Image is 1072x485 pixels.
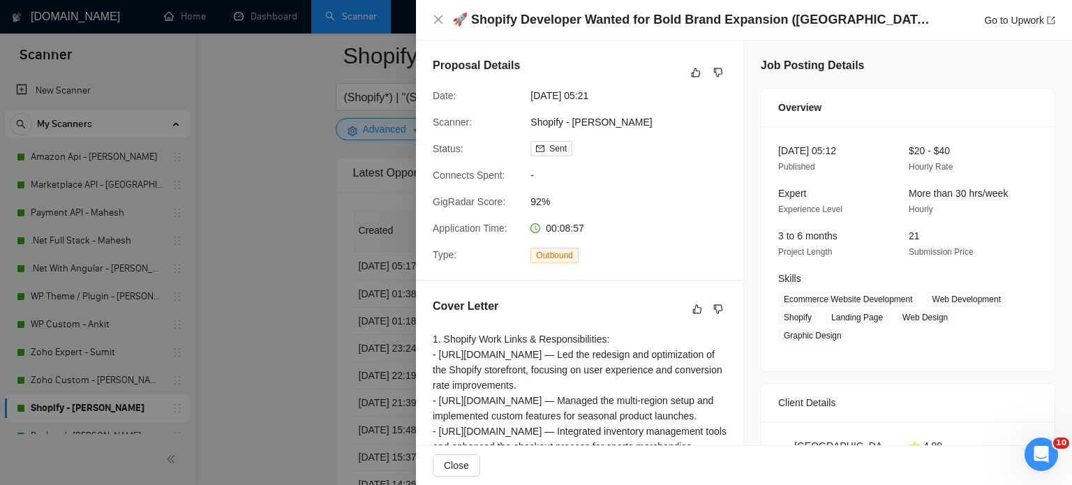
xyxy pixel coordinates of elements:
[433,196,505,207] span: GigRadar Score:
[909,145,950,156] span: $20 - $40
[909,162,953,172] span: Hourly Rate
[530,88,740,103] span: [DATE] 05:21
[713,67,723,78] span: dislike
[778,100,821,115] span: Overview
[433,14,444,26] button: Close
[530,248,579,263] span: Outbound
[1053,438,1069,449] span: 10
[778,310,817,325] span: Shopify
[778,247,832,257] span: Project Length
[778,204,842,214] span: Experience Level
[909,188,1008,199] span: More than 30 hrs/week
[984,15,1055,26] a: Go to Upworkexport
[778,292,918,307] span: Ecommerce Website Development
[433,14,444,25] span: close
[452,11,934,29] h4: 🚀 Shopify Developer Wanted for Bold Brand Expansion ([GEOGRAPHIC_DATA] + US Launch)
[530,114,740,130] span: Shopify - [PERSON_NAME]
[433,249,456,260] span: Type:
[530,167,740,183] span: -
[909,247,974,257] span: Submission Price
[536,144,544,153] span: mail
[433,223,507,234] span: Application Time:
[433,454,480,477] button: Close
[909,204,933,214] span: Hourly
[687,64,704,81] button: like
[433,57,520,74] h5: Proposal Details
[713,304,723,315] span: dislike
[546,223,584,234] span: 00:08:57
[710,301,727,318] button: dislike
[433,298,498,315] h5: Cover Letter
[778,384,1038,421] div: Client Details
[826,310,888,325] span: Landing Page
[794,438,886,469] span: [GEOGRAPHIC_DATA]
[761,57,864,74] h5: Job Posting Details
[689,301,706,318] button: like
[433,117,472,128] span: Scanner:
[909,230,920,241] span: 21
[530,194,740,209] span: 92%
[1025,438,1058,471] iframe: Intercom live chat
[778,273,801,284] span: Skills
[692,304,702,315] span: like
[778,162,815,172] span: Published
[433,143,463,154] span: Status:
[710,64,727,81] button: dislike
[778,145,836,156] span: [DATE] 05:12
[778,230,837,241] span: 3 to 6 months
[433,170,505,181] span: Connects Spent:
[691,67,701,78] span: like
[778,328,847,343] span: Graphic Design
[897,310,953,325] span: Web Design
[433,90,456,101] span: Date:
[909,440,942,452] span: ⭐ 4.99
[530,223,540,233] span: clock-circle
[927,292,1007,307] span: Web Development
[444,458,469,473] span: Close
[778,188,806,199] span: Expert
[1047,16,1055,24] span: export
[549,144,567,154] span: Sent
